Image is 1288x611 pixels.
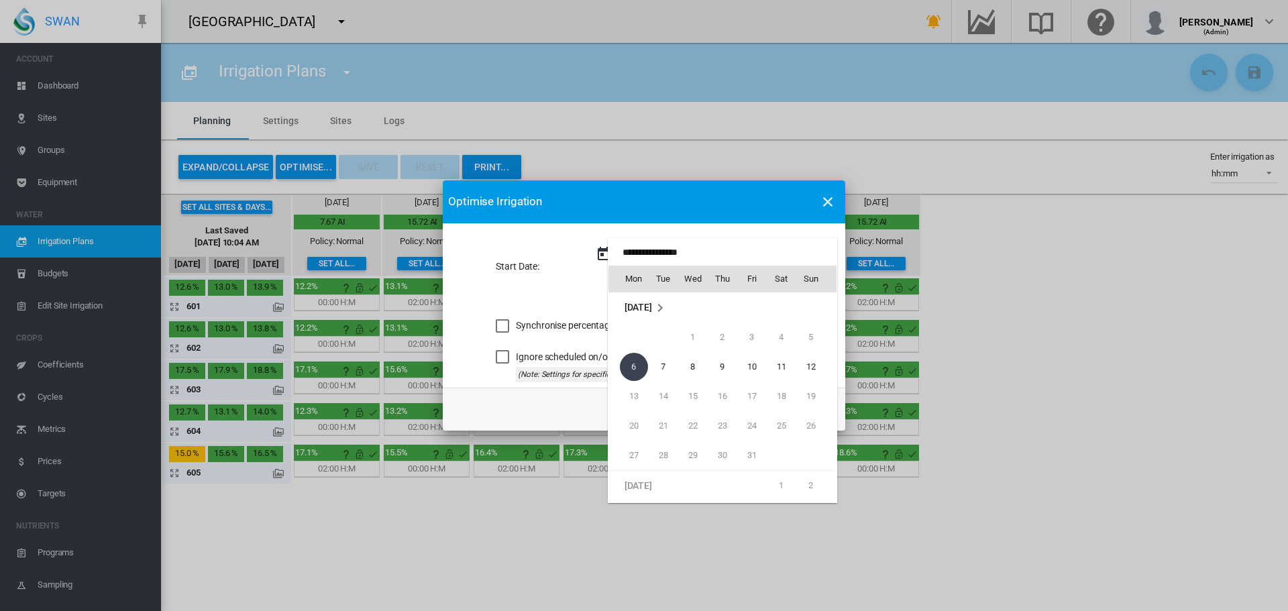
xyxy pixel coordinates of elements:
[737,411,767,441] td: Friday October 24 2025
[796,352,837,382] td: Sunday October 12 2025
[649,382,678,411] td: Tuesday October 14 2025
[767,323,796,352] td: Saturday October 4 2025
[608,352,649,382] td: Monday October 6 2025
[767,352,796,382] td: Saturday October 11 2025
[608,441,649,471] td: Monday October 27 2025
[608,352,837,382] tr: Week 2
[739,353,765,380] span: 10
[650,353,677,380] span: 7
[737,352,767,382] td: Friday October 10 2025
[625,480,652,491] span: [DATE]
[796,411,837,441] td: Sunday October 26 2025
[737,323,767,352] td: Friday October 3 2025
[608,471,837,501] tr: Week 1
[608,382,649,411] td: Monday October 13 2025
[608,382,837,411] tr: Week 3
[767,411,796,441] td: Saturday October 25 2025
[680,353,706,380] span: 8
[708,411,737,441] td: Thursday October 23 2025
[625,302,652,313] span: [DATE]
[608,441,837,471] tr: Week 5
[620,353,648,381] span: 6
[649,352,678,382] td: Tuesday October 7 2025
[798,353,824,380] span: 12
[649,266,678,292] th: Tue
[608,293,837,323] tr: Week undefined
[678,411,708,441] td: Wednesday October 22 2025
[737,441,767,471] td: Friday October 31 2025
[678,441,708,471] td: Wednesday October 29 2025
[708,352,737,382] td: Thursday October 9 2025
[608,323,837,352] tr: Week 1
[678,352,708,382] td: Wednesday October 8 2025
[678,266,708,292] th: Wed
[608,266,837,502] md-calendar: Calendar
[737,382,767,411] td: Friday October 17 2025
[678,323,708,352] td: Wednesday October 1 2025
[608,411,649,441] td: Monday October 20 2025
[608,293,837,323] td: October 2025
[649,411,678,441] td: Tuesday October 21 2025
[708,382,737,411] td: Thursday October 16 2025
[709,353,736,380] span: 9
[768,353,795,380] span: 11
[708,266,737,292] th: Thu
[767,382,796,411] td: Saturday October 18 2025
[608,411,837,441] tr: Week 4
[708,441,737,471] td: Thursday October 30 2025
[796,471,837,501] td: Sunday November 2 2025
[767,266,796,292] th: Sat
[678,382,708,411] td: Wednesday October 15 2025
[737,266,767,292] th: Fri
[796,382,837,411] td: Sunday October 19 2025
[767,471,796,501] td: Saturday November 1 2025
[796,266,837,292] th: Sun
[708,323,737,352] td: Thursday October 2 2025
[608,266,649,292] th: Mon
[796,323,837,352] td: Sunday October 5 2025
[649,441,678,471] td: Tuesday October 28 2025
